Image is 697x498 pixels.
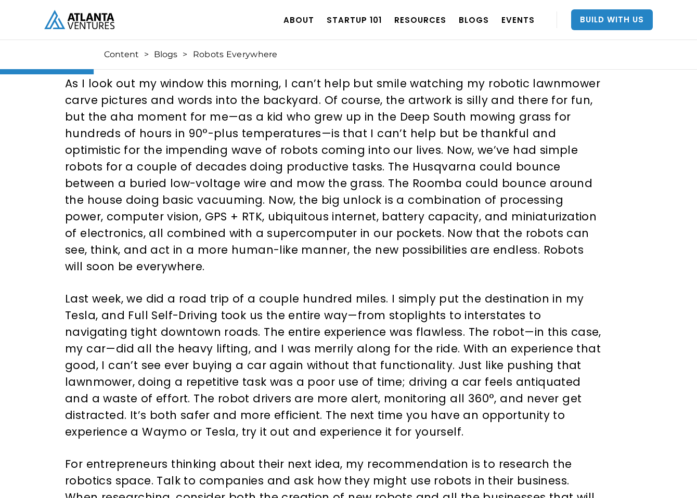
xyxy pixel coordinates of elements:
a: BLOGS [459,5,489,34]
a: ABOUT [283,5,314,34]
a: Build With Us [571,9,653,30]
div: > [183,49,187,60]
a: RESOURCES [394,5,446,34]
a: EVENTS [501,5,535,34]
div: > [144,49,149,60]
div: Robots Everywhere [193,49,278,60]
a: Content [104,49,139,60]
p: As I look out my window this morning, I can’t help but smile watching my robotic lawnmower carve ... [65,75,603,275]
p: Last week, we did a road trip of a couple hundred miles. I simply put the destination in my Tesla... [65,291,603,440]
a: Blogs [154,49,177,60]
a: Startup 101 [327,5,382,34]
